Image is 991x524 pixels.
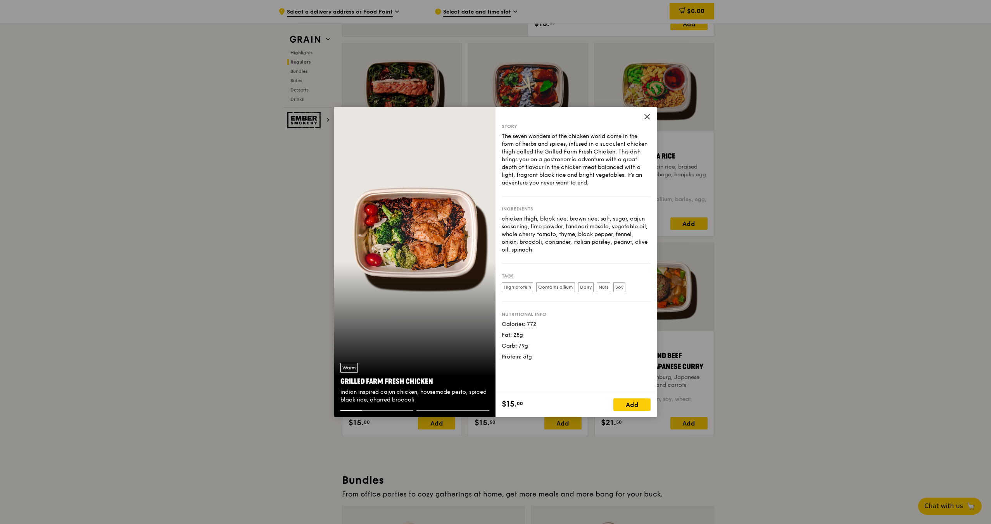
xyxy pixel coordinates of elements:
div: chicken thigh, black rice, brown rice, salt, sugar, cajun seasoning, lime powder, tandoori masala... [502,215,651,254]
span: $15. [502,398,517,410]
div: Tags [502,273,651,279]
div: Protein: 51g [502,353,651,361]
label: Soy [613,282,625,292]
label: High protein [502,282,533,292]
div: Grilled Farm Fresh Chicken [340,376,489,387]
div: Story [502,123,651,129]
div: The seven wonders of the chicken world come in the form of herbs and spices, infused in a succule... [502,133,651,187]
label: Contains allium [536,282,575,292]
div: Add [613,398,651,411]
div: Warm [340,363,358,373]
div: Nutritional info [502,311,651,317]
div: indian inspired cajun chicken, housemade pesto, spiced black rice, charred broccoli [340,388,489,404]
div: Ingredients [502,206,651,212]
div: Calories: 772 [502,321,651,328]
label: Nuts [597,282,610,292]
div: Fat: 28g [502,331,651,339]
div: Carb: 79g [502,342,651,350]
label: Dairy [578,282,594,292]
span: 00 [517,400,523,407]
